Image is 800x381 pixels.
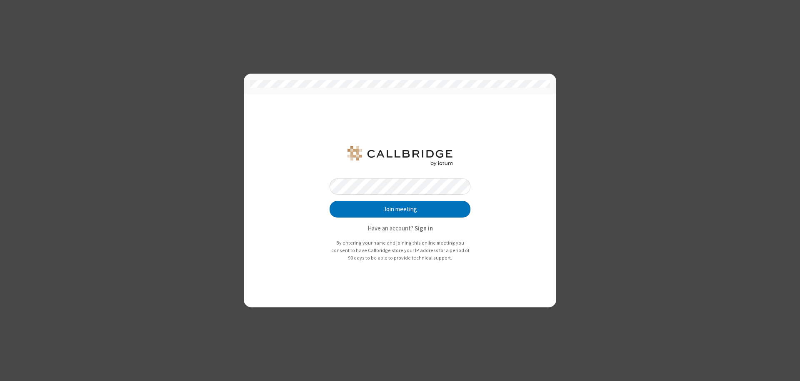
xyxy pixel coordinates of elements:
button: Join meeting [330,201,470,218]
p: By entering your name and joining this online meeting you consent to have Callbridge store your I... [330,239,470,261]
img: QA Selenium DO NOT DELETE OR CHANGE [346,146,454,166]
p: Have an account? [330,224,470,233]
strong: Sign in [415,224,433,232]
button: Sign in [415,224,433,233]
